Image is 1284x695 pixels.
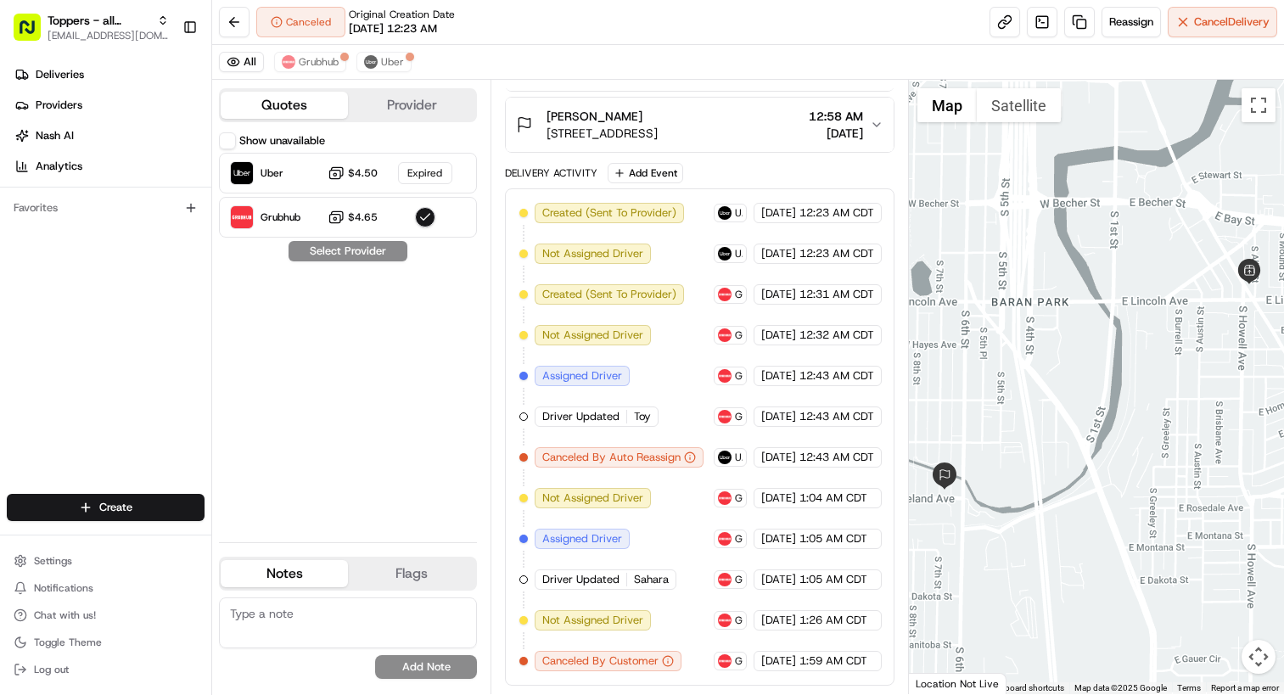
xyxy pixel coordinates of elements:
span: 12:32 AM CDT [799,328,874,343]
button: CancelDelivery [1168,7,1277,37]
span: [DATE] [761,572,796,587]
span: Grubhub [735,654,743,668]
button: Show satellite imagery [977,88,1061,122]
a: 📗Knowledge Base [10,373,137,403]
a: Providers [7,92,211,119]
img: 1736555255976-a54dd68f-1ca7-489b-9aae-adbdc363a1c4 [17,162,48,193]
button: Create [7,494,205,521]
img: 5e692f75ce7d37001a5d71f1 [718,288,732,301]
img: 5e692f75ce7d37001a5d71f1 [718,573,732,586]
span: 12:43 AM CDT [799,368,874,384]
span: Grubhub [735,491,743,505]
div: We're available if you need us! [76,179,233,193]
img: uber-new-logo.jpeg [364,55,378,69]
span: Deliveries [36,67,84,82]
button: Grubhub [274,52,346,72]
img: 5e692f75ce7d37001a5d71f1 [718,369,732,383]
button: Map camera controls [1242,640,1276,674]
span: Driver Updated [542,409,620,424]
span: [PERSON_NAME] [53,263,137,277]
span: [STREET_ADDRESS] [547,125,658,142]
a: 💻API Documentation [137,373,279,403]
span: [DATE] [761,409,796,424]
span: 1:04 AM CDT [799,490,867,506]
a: Report a map error [1211,683,1279,692]
span: 1:05 AM CDT [799,572,867,587]
img: Google [913,672,969,694]
div: 📗 [17,381,31,395]
span: [DATE] [761,328,796,343]
span: Uber [735,206,743,220]
img: 1736555255976-a54dd68f-1ca7-489b-9aae-adbdc363a1c4 [34,310,48,323]
span: Grubhub [735,328,743,342]
span: Toppers - all locations [48,12,150,29]
button: Canceled [256,7,345,37]
button: Notes [221,560,348,587]
span: Uber [735,247,743,261]
span: 12:31 AM CDT [799,287,874,302]
button: [PERSON_NAME][STREET_ADDRESS]12:58 AM[DATE] [506,98,894,152]
span: Providers [36,98,82,113]
span: Uber [381,55,404,69]
a: Analytics [7,153,211,180]
span: [DATE] [761,450,796,465]
span: Toggle Theme [34,636,102,649]
span: [DATE] [761,287,796,302]
span: [DATE] [761,653,796,669]
span: [PERSON_NAME] [53,309,137,322]
img: uber-new-logo.jpeg [718,451,732,464]
img: 5e692f75ce7d37001a5d71f1 [282,55,295,69]
button: See all [263,217,309,238]
input: Clear [44,109,280,127]
a: Open this area in Google Maps (opens a new window) [913,672,969,694]
button: Reassign [1102,7,1161,37]
button: Show street map [917,88,977,122]
button: [EMAIL_ADDRESS][DOMAIN_NAME] [48,29,169,42]
span: [DATE] [761,246,796,261]
button: Add Event [608,163,683,183]
div: Start new chat [76,162,278,179]
span: Not Assigned Driver [542,246,643,261]
button: Keyboard shortcuts [991,682,1064,694]
img: 5e692f75ce7d37001a5d71f1 [718,614,732,627]
span: Not Assigned Driver [542,613,643,628]
a: Nash AI [7,122,211,149]
img: uber-new-logo.jpeg [718,206,732,220]
span: [DATE] 12:23 AM [349,21,437,36]
span: • [141,309,147,322]
span: [DATE] [150,309,185,322]
span: Not Assigned Driver [542,328,643,343]
span: Grubhub [735,614,743,627]
label: Show unavailable [239,133,325,149]
button: Log out [7,658,205,681]
button: Chat with us! [7,603,205,627]
span: 12:43 AM CDT [799,409,874,424]
button: Notifications [7,576,205,600]
span: Grubhub [735,410,743,423]
span: Notifications [34,581,93,595]
span: Canceled By Auto Reassign [542,450,681,465]
span: Uber [261,166,283,180]
div: Location Not Live [909,673,1006,694]
button: Settings [7,549,205,573]
span: [DATE] [809,125,863,142]
img: Aaron Edelman [17,247,44,274]
span: Uber [735,451,743,464]
span: Analytics [36,159,82,174]
span: Assigned Driver [542,531,622,546]
span: • [141,263,147,277]
button: $4.65 [328,209,378,226]
span: Chat with us! [34,608,96,622]
img: Grubhub [231,206,253,228]
span: 12:58 AM [809,108,863,125]
span: Created (Sent To Provider) [542,205,676,221]
span: $4.50 [348,166,378,180]
button: Quotes [221,92,348,119]
span: Not Assigned Driver [542,490,643,506]
button: Toppers - all locations[EMAIL_ADDRESS][DOMAIN_NAME] [7,7,176,48]
span: 12:23 AM CDT [799,246,874,261]
a: Deliveries [7,61,211,88]
span: Sahara [634,572,669,587]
